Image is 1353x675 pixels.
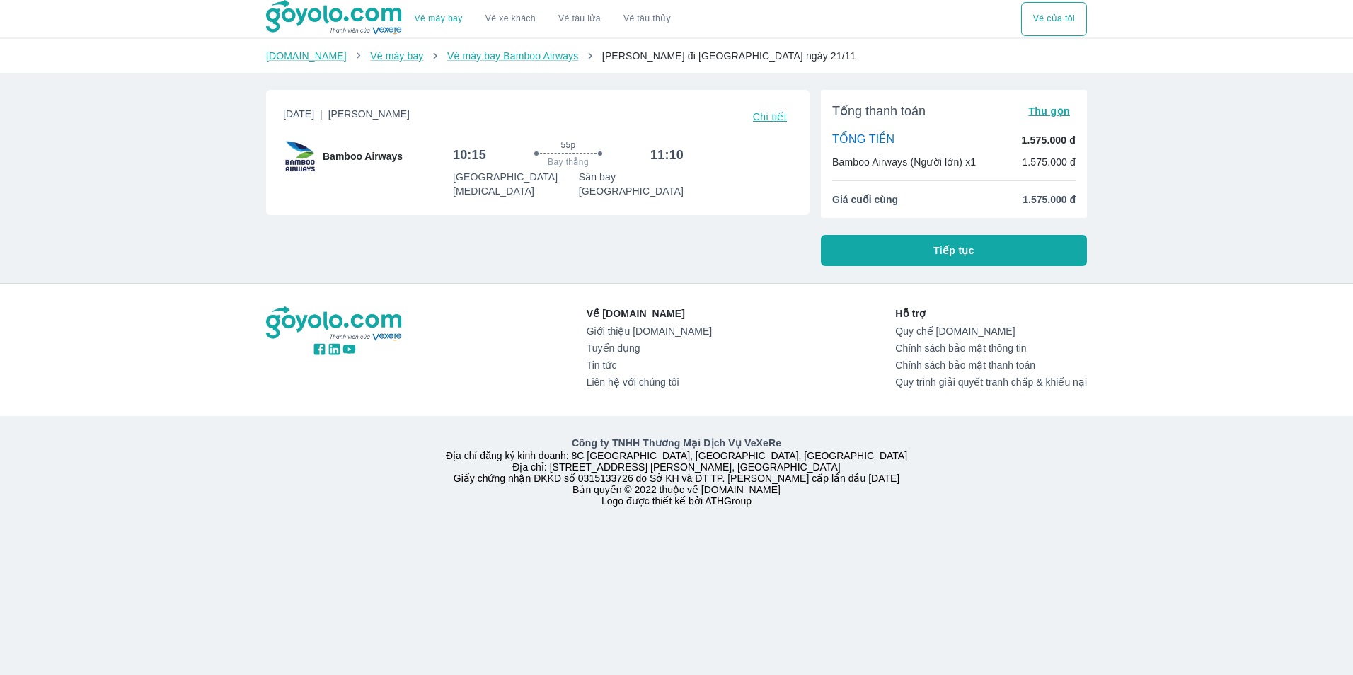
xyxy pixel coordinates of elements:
p: Công ty TNHH Thương Mại Dịch Vụ VeXeRe [269,436,1084,450]
p: 1.575.000 đ [1022,155,1076,169]
div: Địa chỉ đăng ký kinh doanh: 8C [GEOGRAPHIC_DATA], [GEOGRAPHIC_DATA], [GEOGRAPHIC_DATA] Địa chỉ: [... [258,436,1095,507]
p: Hỗ trợ [895,306,1087,321]
span: Giá cuối cùng [832,192,898,207]
a: Quy chế [DOMAIN_NAME] [895,325,1087,337]
span: [DATE] [283,107,410,127]
a: Chính sách bảo mật thông tin [895,342,1087,354]
span: [PERSON_NAME] đi [GEOGRAPHIC_DATA] ngày 21/11 [602,50,856,62]
button: Tiếp tục [821,235,1087,266]
p: [GEOGRAPHIC_DATA] [MEDICAL_DATA] [453,170,579,198]
nav: breadcrumb [266,49,1087,63]
a: Chính sách bảo mật thanh toán [895,359,1087,371]
a: Giới thiệu [DOMAIN_NAME] [587,325,712,337]
a: Tuyển dụng [587,342,712,354]
span: Bay thẳng [548,156,589,168]
h6: 10:15 [453,146,486,163]
a: Quy trình giải quyết tranh chấp & khiếu nại [895,376,1087,388]
button: Thu gọn [1023,101,1076,121]
span: Tổng thanh toán [832,103,926,120]
a: Vé máy bay [370,50,423,62]
a: Vé máy bay Bamboo Airways [447,50,578,62]
a: [DOMAIN_NAME] [266,50,347,62]
a: Vé máy bay [415,13,463,24]
span: Chi tiết [753,111,787,122]
span: Tiếp tục [933,243,974,258]
h6: 11:10 [650,146,684,163]
span: Bamboo Airways [323,149,403,163]
span: 55p [560,139,575,151]
a: Vé xe khách [485,13,536,24]
a: Vé tàu lửa [547,2,612,36]
span: | [320,108,323,120]
button: Vé tàu thủy [612,2,682,36]
a: Tin tức [587,359,712,371]
p: 1.575.000 đ [1022,133,1076,147]
p: TỔNG TIỀN [832,132,894,148]
img: logo [266,306,403,342]
button: Chi tiết [747,107,793,127]
span: [PERSON_NAME] [328,108,410,120]
p: Sân bay [GEOGRAPHIC_DATA] [579,170,684,198]
span: Thu gọn [1028,105,1070,117]
p: Về [DOMAIN_NAME] [587,306,712,321]
button: Vé của tôi [1021,2,1087,36]
span: 1.575.000 đ [1023,192,1076,207]
div: choose transportation mode [1021,2,1087,36]
p: Bamboo Airways (Người lớn) x1 [832,155,976,169]
div: choose transportation mode [403,2,682,36]
a: Liên hệ với chúng tôi [587,376,712,388]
